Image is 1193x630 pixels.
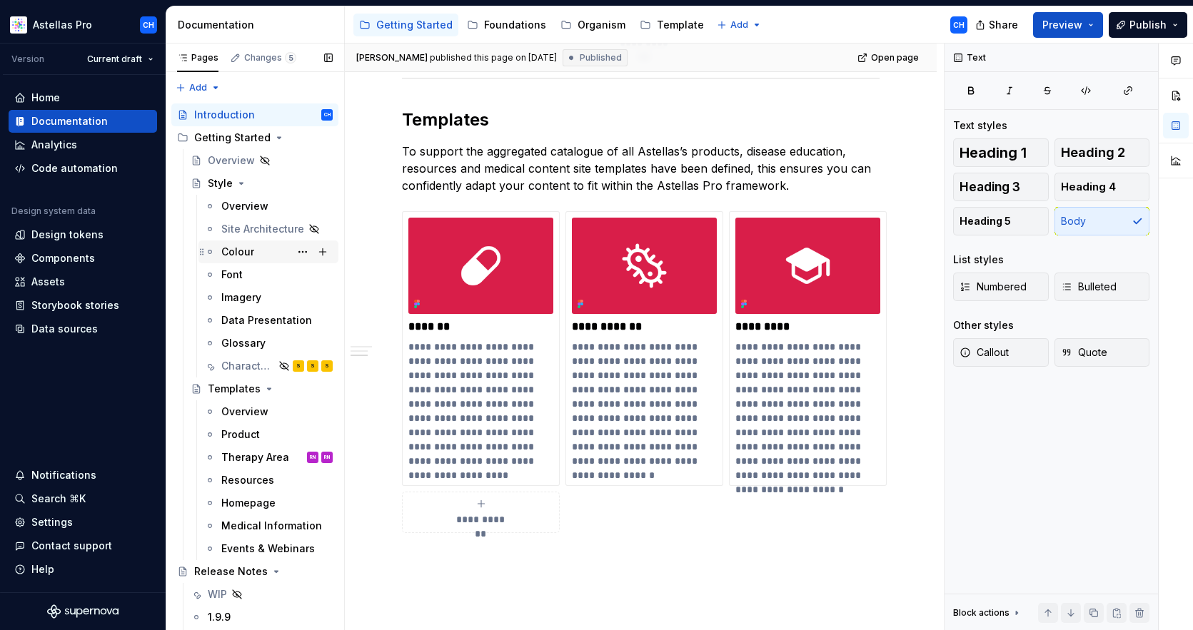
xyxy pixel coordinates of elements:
button: Quote [1054,338,1150,367]
div: Colour [221,245,254,259]
a: Documentation [9,110,157,133]
span: Quote [1061,345,1107,360]
span: Bulleted [1061,280,1117,294]
div: Templates [208,382,261,396]
a: IntroductionCH [171,103,338,126]
a: Components [9,247,157,270]
a: Getting Started [353,14,458,36]
div: Pages [177,52,218,63]
div: S [311,359,315,373]
span: Open page [871,52,919,63]
div: Product [221,427,260,442]
button: Numbered [953,273,1049,301]
a: Code automation [9,157,157,180]
div: Code automation [31,161,118,176]
a: Settings [9,511,157,534]
a: Imagery [198,286,338,309]
div: Site Architecture [221,222,304,236]
div: RN [310,450,316,464]
div: Astellas Pro [33,18,92,32]
div: Foundations [484,18,546,32]
div: Medical Information [221,519,322,533]
span: Heading 5 [960,214,1011,228]
span: Add [189,82,207,93]
a: Analytics [9,133,157,156]
div: Getting Started [376,18,453,32]
div: Design system data [11,205,96,217]
div: CH [143,19,154,31]
button: Heading 2 [1054,138,1150,167]
div: Contact support [31,539,112,553]
a: Overview [198,195,338,218]
div: Design tokens [31,228,104,242]
a: Product [198,423,338,446]
span: Callout [960,345,1009,360]
button: Heading 3 [953,173,1049,201]
button: Astellas ProCH [3,9,163,40]
a: Assets [9,270,157,293]
span: 5 [285,52,296,63]
div: S [325,359,329,373]
div: WIP [208,587,227,601]
button: Current draft [81,49,160,69]
svg: Supernova Logo [47,604,119,619]
a: Foundations [461,14,552,36]
a: Resources [198,469,338,492]
button: Heading 5 [953,207,1049,235]
div: List styles [953,253,1004,267]
div: Overview [208,153,255,168]
div: Components [31,251,95,265]
div: Imagery [221,290,261,305]
div: CH [953,19,965,31]
div: Documentation [178,18,338,32]
div: Assets [31,275,65,289]
div: Page tree [353,11,710,39]
a: Homepage [198,492,338,514]
div: Overview [221,199,268,213]
a: Data sources [9,317,157,340]
a: Organism [555,14,631,36]
div: Overview [221,405,268,419]
div: Resources [221,473,274,487]
div: Font [221,268,243,282]
div: Block actions [953,607,1010,619]
a: Design tokens [9,223,157,246]
a: Template [634,14,710,36]
div: S [296,359,301,373]
div: Search ⌘K [31,492,86,506]
span: Current draft [87,54,142,65]
p: To support the aggregated catalogue of all Astellas’s products, disease education, resources and ... [402,143,880,194]
div: Settings [31,515,73,529]
a: Glossary [198,332,338,355]
div: Analytics [31,138,77,152]
button: Preview [1033,12,1103,38]
img: 56db653e-5207-43fb-85b5-e4c92285ed0d.png [572,218,717,314]
a: Font [198,263,338,286]
div: Storybook stories [31,298,119,313]
span: Preview [1042,18,1082,32]
button: Callout [953,338,1049,367]
button: Add [171,78,225,98]
a: Style [185,172,338,195]
a: Therapy AreaRNRN [198,446,338,469]
a: Open page [853,48,925,68]
div: Template [657,18,704,32]
div: Release Notes [194,564,268,579]
button: Share [968,12,1027,38]
button: Contact support [9,534,157,557]
button: Help [9,558,157,581]
div: CH [324,108,331,122]
a: Home [9,86,157,109]
div: Home [31,91,60,105]
span: [PERSON_NAME] [356,52,428,63]
div: Changes [244,52,296,63]
button: Search ⌘K [9,487,157,510]
button: Heading 4 [1054,173,1150,201]
div: Therapy Area [221,450,289,464]
h2: Templates [402,108,880,131]
button: Add [713,15,766,35]
button: Bulleted [1054,273,1150,301]
a: Medical Information [198,514,338,537]
div: Notifications [31,468,96,482]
